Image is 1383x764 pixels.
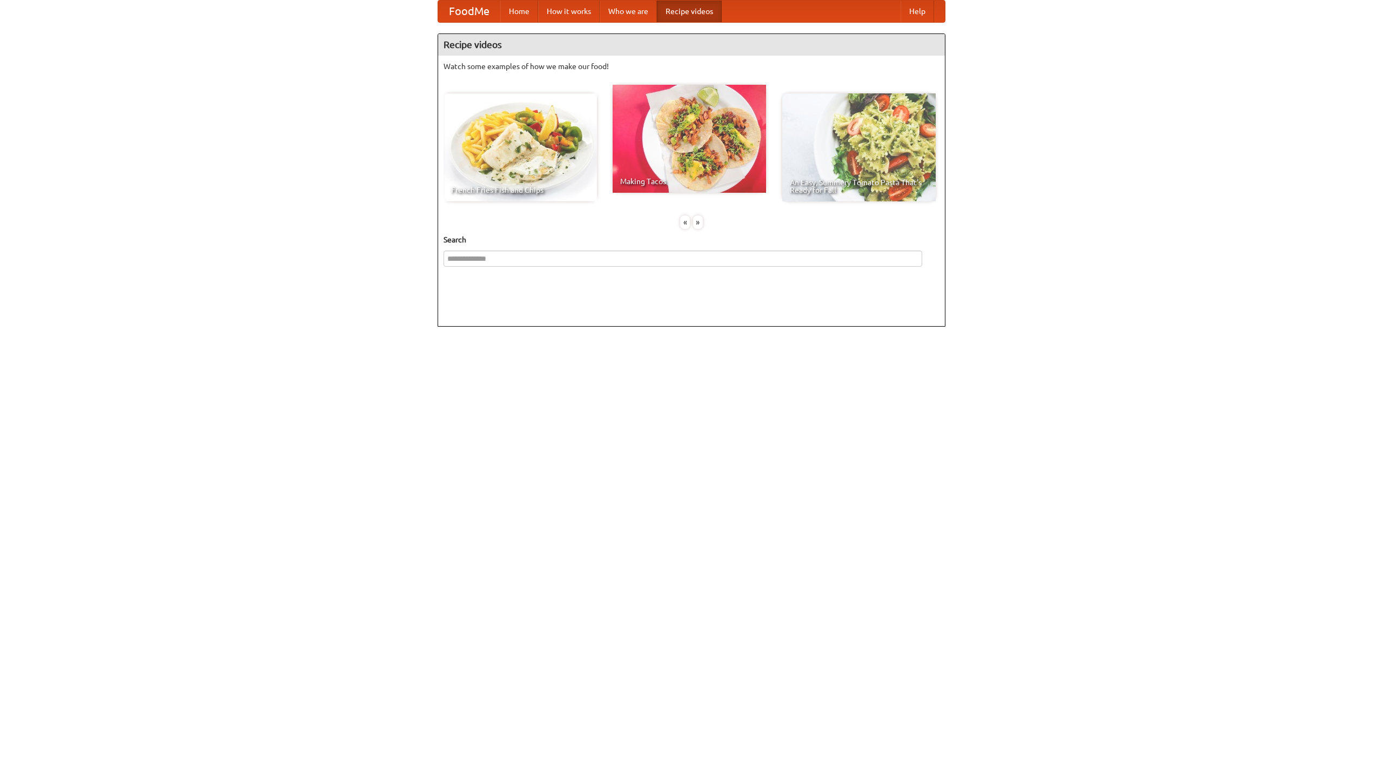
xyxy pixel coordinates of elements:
[782,93,936,201] a: An Easy, Summery Tomato Pasta That's Ready for Fall
[500,1,538,22] a: Home
[438,34,945,56] h4: Recipe videos
[657,1,722,22] a: Recipe videos
[613,85,766,193] a: Making Tacos
[451,186,589,194] span: French Fries Fish and Chips
[600,1,657,22] a: Who we are
[538,1,600,22] a: How it works
[444,93,597,201] a: French Fries Fish and Chips
[444,234,939,245] h5: Search
[901,1,934,22] a: Help
[790,179,928,194] span: An Easy, Summery Tomato Pasta That's Ready for Fall
[693,215,703,229] div: »
[444,61,939,72] p: Watch some examples of how we make our food!
[438,1,500,22] a: FoodMe
[620,178,758,185] span: Making Tacos
[680,215,690,229] div: «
